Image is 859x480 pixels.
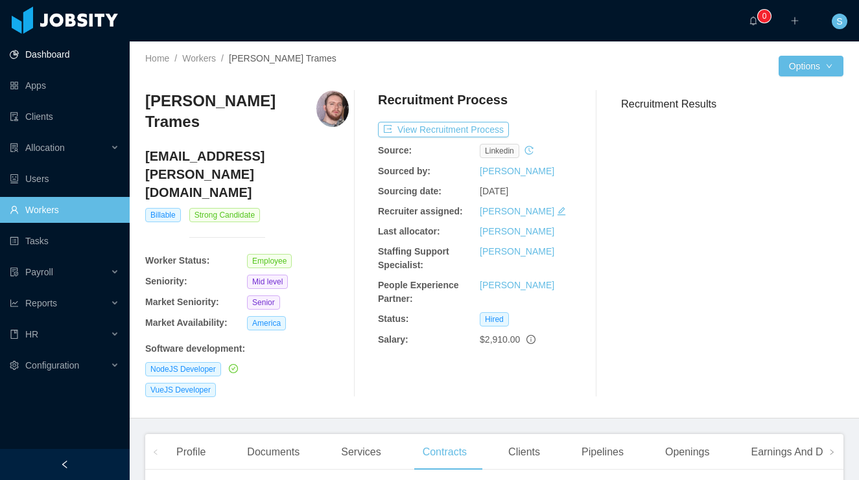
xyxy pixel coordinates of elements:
[10,143,19,152] i: icon: solution
[145,317,228,328] b: Market Availability:
[10,268,19,277] i: icon: file-protect
[498,434,550,470] div: Clients
[480,206,554,216] a: [PERSON_NAME]
[25,143,65,153] span: Allocation
[25,267,53,277] span: Payroll
[480,334,520,345] span: $2,910.00
[247,295,280,310] span: Senior
[480,280,554,290] a: [PERSON_NAME]
[749,16,758,25] i: icon: bell
[145,383,216,397] span: VueJS Developer
[557,207,566,216] i: icon: edit
[145,147,349,201] h4: [EMAIL_ADDRESS][PERSON_NAME][DOMAIN_NAME]
[145,343,245,354] b: Software development :
[237,434,310,470] div: Documents
[10,166,119,192] a: icon: robotUsers
[10,228,119,254] a: icon: profileTasks
[229,53,336,63] span: [PERSON_NAME] Trames
[145,362,221,376] span: NodeJS Developer
[152,449,159,455] i: icon: left
[836,14,842,29] span: S
[758,10,771,23] sup: 0
[378,226,440,236] b: Last allocator:
[378,314,408,324] b: Status:
[25,360,79,371] span: Configuration
[316,91,349,127] img: a763e65d-88c3-4320-ae91-b2260694db65_664f6ee25ec5d-400w.png
[10,299,19,308] i: icon: line-chart
[221,53,224,63] span: /
[378,246,449,270] b: Staffing Support Specialist:
[655,434,720,470] div: Openings
[480,186,508,196] span: [DATE]
[145,255,209,266] b: Worker Status:
[145,91,316,133] h3: [PERSON_NAME] Trames
[480,166,554,176] a: [PERSON_NAME]
[182,53,216,63] a: Workers
[229,364,238,373] i: icon: check-circle
[378,145,412,155] b: Source:
[10,41,119,67] a: icon: pie-chartDashboard
[480,226,554,236] a: [PERSON_NAME]
[480,144,519,158] span: linkedin
[145,53,169,63] a: Home
[10,361,19,370] i: icon: setting
[378,122,509,137] button: icon: exportView Recruitment Process
[829,449,835,455] i: icon: right
[25,329,38,339] span: HR
[779,56,843,76] button: Optionsicon: down
[145,208,181,222] span: Billable
[378,334,408,345] b: Salary:
[526,335,535,344] span: info-circle
[174,53,177,63] span: /
[189,208,260,222] span: Strong Candidate
[247,254,292,268] span: Employee
[145,297,219,307] b: Market Seniority:
[378,166,430,176] b: Sourced by:
[247,316,286,330] span: America
[226,363,238,374] a: icon: check-circle
[378,91,508,109] h4: Recruitment Process
[10,73,119,98] a: icon: appstoreApps
[412,434,477,470] div: Contracts
[790,16,799,25] i: icon: plus
[480,312,509,326] span: Hired
[25,298,57,308] span: Reports
[331,434,391,470] div: Services
[10,330,19,339] i: icon: book
[480,246,554,257] a: [PERSON_NAME]
[145,276,187,286] b: Seniority:
[378,280,459,304] b: People Experience Partner:
[571,434,634,470] div: Pipelines
[621,96,843,112] h3: Recruitment Results
[378,186,441,196] b: Sourcing date:
[524,146,534,155] i: icon: history
[166,434,216,470] div: Profile
[247,275,288,289] span: Mid level
[10,104,119,130] a: icon: auditClients
[378,206,463,216] b: Recruiter assigned:
[10,197,119,223] a: icon: userWorkers
[378,124,509,135] a: icon: exportView Recruitment Process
